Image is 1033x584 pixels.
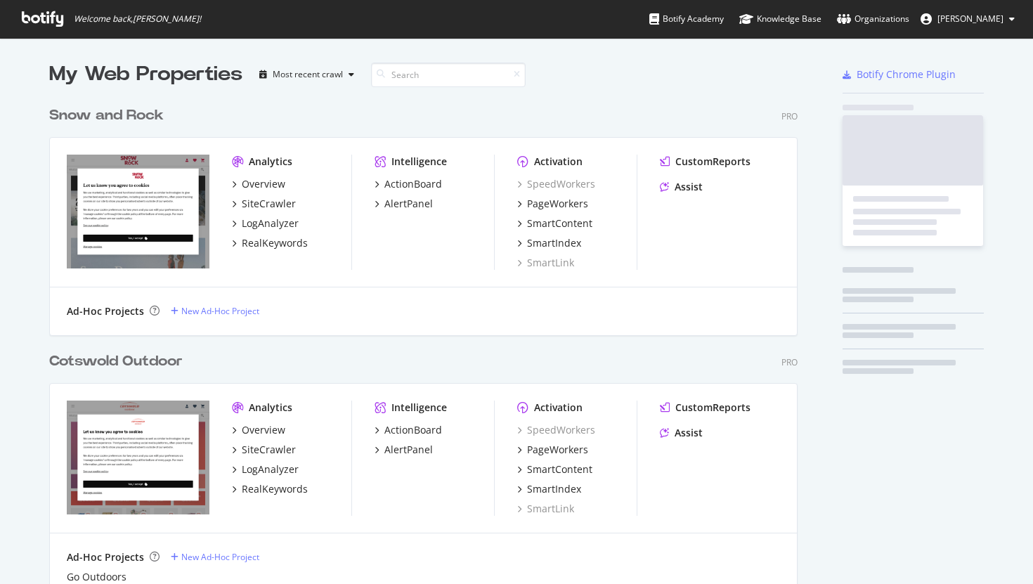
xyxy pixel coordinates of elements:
[375,197,433,211] a: AlertPanel
[232,462,299,476] a: LogAnalyzer
[517,482,581,496] a: SmartIndex
[49,105,164,126] div: Snow and Rock
[660,180,703,194] a: Assist
[232,197,296,211] a: SiteCrawler
[232,443,296,457] a: SiteCrawler
[181,551,259,563] div: New Ad-Hoc Project
[781,356,798,368] div: Pro
[857,67,956,82] div: Botify Chrome Plugin
[49,60,242,89] div: My Web Properties
[254,63,360,86] button: Most recent crawl
[242,423,285,437] div: Overview
[384,177,442,191] div: ActionBoard
[67,304,144,318] div: Ad-Hoc Projects
[534,155,583,169] div: Activation
[171,305,259,317] a: New Ad-Hoc Project
[517,502,574,516] a: SmartLink
[527,462,592,476] div: SmartContent
[242,443,296,457] div: SiteCrawler
[739,12,821,26] div: Knowledge Base
[517,197,588,211] a: PageWorkers
[517,177,595,191] a: SpeedWorkers
[517,256,574,270] a: SmartLink
[232,236,308,250] a: RealKeywords
[232,482,308,496] a: RealKeywords
[375,443,433,457] a: AlertPanel
[242,236,308,250] div: RealKeywords
[67,550,144,564] div: Ad-Hoc Projects
[517,462,592,476] a: SmartContent
[675,180,703,194] div: Assist
[375,423,442,437] a: ActionBoard
[74,13,201,25] span: Welcome back, [PERSON_NAME] !
[937,13,1003,25] span: Ellie Combes
[249,401,292,415] div: Analytics
[67,155,209,268] img: https://www.snowandrock.com/
[534,401,583,415] div: Activation
[242,216,299,231] div: LogAnalyzer
[781,110,798,122] div: Pro
[371,63,526,87] input: Search
[527,236,581,250] div: SmartIndex
[649,12,724,26] div: Botify Academy
[527,197,588,211] div: PageWorkers
[527,216,592,231] div: SmartContent
[49,105,169,126] a: Snow and Rock
[273,70,343,79] div: Most recent crawl
[181,305,259,317] div: New Ad-Hoc Project
[49,351,183,372] div: Cotswold Outdoor
[242,197,296,211] div: SiteCrawler
[843,67,956,82] a: Botify Chrome Plugin
[517,443,588,457] a: PageWorkers
[242,177,285,191] div: Overview
[517,216,592,231] a: SmartContent
[517,423,595,437] a: SpeedWorkers
[517,236,581,250] a: SmartIndex
[527,443,588,457] div: PageWorkers
[909,8,1026,30] button: [PERSON_NAME]
[391,401,447,415] div: Intelligence
[384,423,442,437] div: ActionBoard
[384,197,433,211] div: AlertPanel
[675,426,703,440] div: Assist
[527,482,581,496] div: SmartIndex
[242,482,308,496] div: RealKeywords
[837,12,909,26] div: Organizations
[660,426,703,440] a: Assist
[232,423,285,437] a: Overview
[660,401,751,415] a: CustomReports
[675,155,751,169] div: CustomReports
[49,351,188,372] a: Cotswold Outdoor
[242,462,299,476] div: LogAnalyzer
[660,155,751,169] a: CustomReports
[232,177,285,191] a: Overview
[675,401,751,415] div: CustomReports
[67,570,126,584] a: Go Outdoors
[249,155,292,169] div: Analytics
[232,216,299,231] a: LogAnalyzer
[384,443,433,457] div: AlertPanel
[67,401,209,514] img: https://www.cotswoldoutdoor.com
[391,155,447,169] div: Intelligence
[171,551,259,563] a: New Ad-Hoc Project
[375,177,442,191] a: ActionBoard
